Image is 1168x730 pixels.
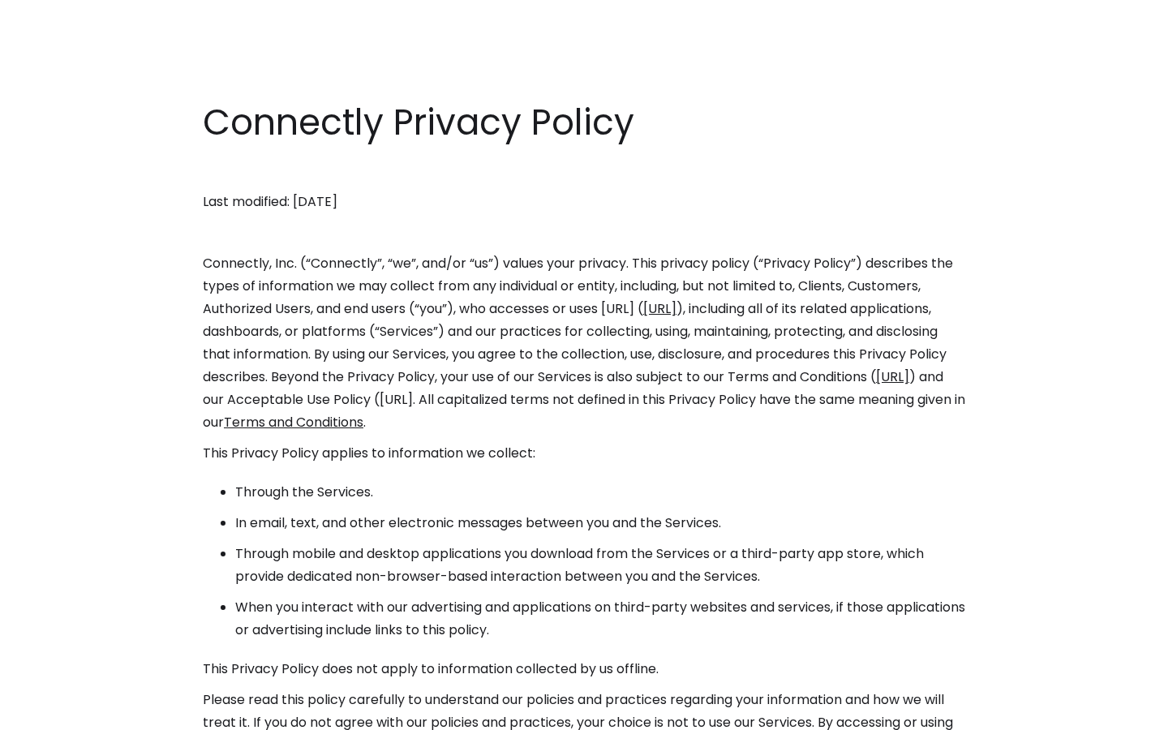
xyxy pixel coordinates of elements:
[235,543,965,588] li: Through mobile and desktop applications you download from the Services or a third-party app store...
[643,299,676,318] a: [URL]
[235,596,965,642] li: When you interact with our advertising and applications on third-party websites and services, if ...
[203,160,965,182] p: ‍
[203,221,965,244] p: ‍
[203,658,965,681] p: This Privacy Policy does not apply to information collected by us offline.
[16,700,97,724] aside: Language selected: English
[235,512,965,535] li: In email, text, and other electronic messages between you and the Services.
[224,413,363,432] a: Terms and Conditions
[203,442,965,465] p: This Privacy Policy applies to information we collect:
[876,367,909,386] a: [URL]
[203,97,965,148] h1: Connectly Privacy Policy
[203,191,965,213] p: Last modified: [DATE]
[235,481,965,504] li: Through the Services.
[203,252,965,434] p: Connectly, Inc. (“Connectly”, “we”, and/or “us”) values your privacy. This privacy policy (“Priva...
[32,702,97,724] ul: Language list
